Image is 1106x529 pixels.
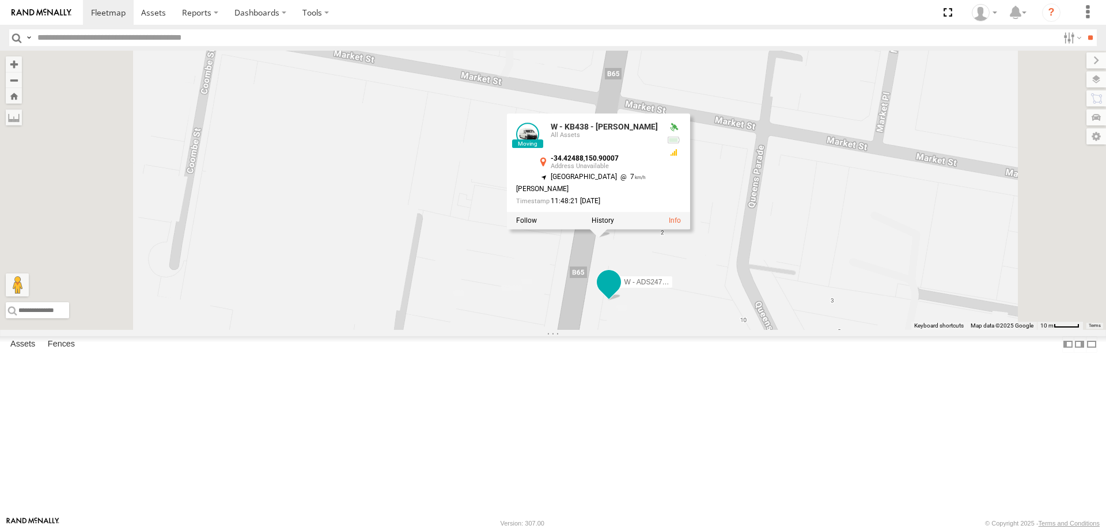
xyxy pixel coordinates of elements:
div: All Assets [551,132,658,139]
span: 10 m [1040,322,1054,329]
label: Dock Summary Table to the Left [1062,336,1074,353]
span: Map data ©2025 Google [971,322,1033,329]
label: Map Settings [1086,128,1106,144]
div: No battery health information received from this device. [667,135,681,144]
div: Valid GPS Fix [667,123,681,132]
i: ? [1042,3,1060,22]
button: Keyboard shortcuts [914,322,964,330]
span: W - ADS247 - [PERSON_NAME] [624,278,725,286]
button: Zoom out [6,72,22,88]
label: Fences [42,336,81,352]
label: Search Query [24,29,33,46]
button: Zoom in [6,56,22,72]
a: Terms (opens in new tab) [1089,324,1101,328]
span: 7 [617,173,646,181]
a: Terms and Conditions [1039,520,1100,527]
span: [GEOGRAPHIC_DATA] [551,173,617,181]
label: Hide Summary Table [1086,336,1097,353]
button: Map Scale: 10 m per 41 pixels [1037,322,1083,330]
div: © Copyright 2025 - [985,520,1100,527]
a: W - KB438 - [PERSON_NAME] [551,123,658,132]
div: Tye Clark [968,4,1001,21]
div: GSM Signal = 3 [667,148,681,157]
div: Version: 307.00 [501,520,544,527]
label: Assets [5,336,41,352]
label: View Asset History [592,216,614,224]
a: View Asset Details [669,216,681,224]
strong: 150.90007 [585,155,619,163]
img: rand-logo.svg [12,9,71,17]
a: Visit our Website [6,517,59,529]
label: Search Filter Options [1059,29,1084,46]
button: Drag Pegman onto the map to open Street View [6,273,29,296]
div: [PERSON_NAME] [516,185,658,193]
label: Dock Summary Table to the Right [1074,336,1085,353]
button: Zoom Home [6,88,22,104]
div: Date/time of location update [516,197,658,205]
div: , [551,155,658,170]
label: Measure [6,109,22,125]
label: Realtime tracking of Asset [516,216,537,224]
a: View Asset Details [516,123,539,146]
strong: -34.42488 [551,155,584,163]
